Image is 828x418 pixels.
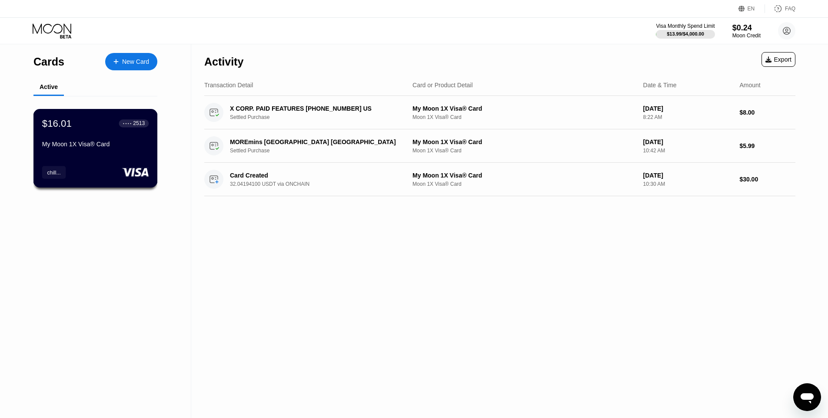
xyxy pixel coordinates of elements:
[793,383,821,411] iframe: Button to launch messaging window
[739,109,795,116] div: $8.00
[230,138,399,145] div: MOREmins [GEOGRAPHIC_DATA] [GEOGRAPHIC_DATA]
[47,169,61,175] div: chill...
[643,105,733,112] div: [DATE]
[739,142,795,149] div: $5.99
[643,148,733,154] div: 10:42 AM
[123,122,132,125] div: ● ● ● ●
[33,56,64,68] div: Cards
[739,176,795,183] div: $30.00
[738,4,765,13] div: EN
[230,181,411,187] div: 32.04194100 USDT via ONCHAIN
[748,6,755,12] div: EN
[643,181,733,187] div: 10:30 AM
[42,141,149,148] div: My Moon 1X Visa® Card
[732,23,761,39] div: $0.24Moon Credit
[412,82,473,89] div: Card or Product Detail
[412,138,636,145] div: My Moon 1X Visa® Card
[732,33,761,39] div: Moon Credit
[34,109,157,187] div: $16.01● ● ● ●2513My Moon 1X Visa® Cardchill...
[105,53,157,70] div: New Card
[42,166,66,178] div: chill...
[42,118,72,129] div: $16.01
[230,114,411,120] div: Settled Purchase
[204,96,795,129] div: X CORP. PAID FEATURES [PHONE_NUMBER] USSettled PurchaseMy Moon 1X Visa® CardMoon 1X Visa® Card[DA...
[412,172,636,179] div: My Moon 1X Visa® Card
[204,163,795,196] div: Card Created32.04194100 USDT via ONCHAINMy Moon 1X Visa® CardMoon 1X Visa® Card[DATE]10:30 AM$30.00
[133,120,145,126] div: 2513
[643,172,733,179] div: [DATE]
[765,4,795,13] div: FAQ
[40,83,58,90] div: Active
[204,56,243,68] div: Activity
[643,82,677,89] div: Date & Time
[412,114,636,120] div: Moon 1X Visa® Card
[412,148,636,154] div: Moon 1X Visa® Card
[230,148,411,154] div: Settled Purchase
[656,23,715,39] div: Visa Monthly Spend Limit$13.99/$4,000.00
[204,82,253,89] div: Transaction Detail
[785,6,795,12] div: FAQ
[656,23,715,29] div: Visa Monthly Spend Limit
[732,23,761,33] div: $0.24
[230,105,399,112] div: X CORP. PAID FEATURES [PHONE_NUMBER] US
[765,56,791,63] div: Export
[739,82,760,89] div: Amount
[204,129,795,163] div: MOREmins [GEOGRAPHIC_DATA] [GEOGRAPHIC_DATA]Settled PurchaseMy Moon 1X Visa® CardMoon 1X Visa® Ca...
[122,58,149,66] div: New Card
[643,114,733,120] div: 8:22 AM
[643,138,733,145] div: [DATE]
[412,105,636,112] div: My Moon 1X Visa® Card
[230,172,399,179] div: Card Created
[761,52,795,67] div: Export
[412,181,636,187] div: Moon 1X Visa® Card
[667,31,704,36] div: $13.99 / $4,000.00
